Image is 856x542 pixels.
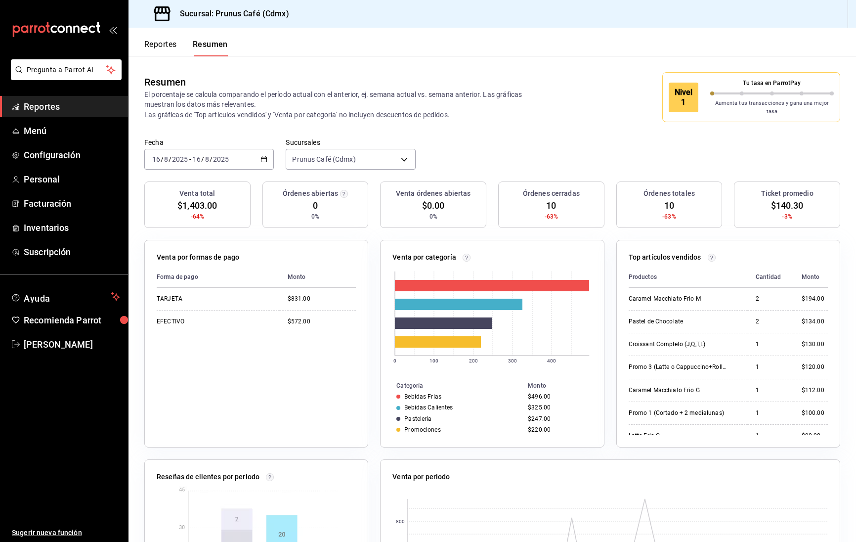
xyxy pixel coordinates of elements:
[547,358,556,363] text: 400
[157,295,256,303] div: TARJETA
[191,212,205,221] span: -64%
[12,528,120,538] span: Sugerir nueva función
[629,295,728,303] div: Caramel Macchiato Frio M
[392,252,456,263] p: Venta por categoría
[429,212,437,221] span: 0%
[756,340,786,349] div: 1
[629,317,728,326] div: Pastel de Chocolate
[782,212,792,221] span: -3%
[24,221,120,234] span: Inventarios
[144,75,186,90] div: Resumen
[288,295,356,303] div: $831.00
[144,40,177,56] button: Reportes
[469,358,478,363] text: 200
[794,267,828,288] th: Monto
[27,65,106,75] span: Pregunta a Parrot AI
[396,188,471,199] h3: Venta órdenes abiertas
[24,338,120,351] span: [PERSON_NAME]
[24,314,120,327] span: Recomienda Parrot
[157,252,239,263] p: Venta por formas de pago
[24,100,120,113] span: Reportes
[152,155,161,163] input: --
[189,155,191,163] span: -
[24,291,107,303] span: Ayuda
[422,199,445,212] span: $0.00
[172,8,289,20] h3: Sucursal: Prunus Café (Cdmx)
[802,295,828,303] div: $194.00
[528,415,588,422] div: $247.00
[164,155,169,163] input: --
[7,72,122,82] a: Pregunta a Parrot AI
[392,472,450,482] p: Venta por periodo
[157,472,259,482] p: Reseñas de clientes por periodo
[756,295,786,303] div: 2
[523,188,580,199] h3: Órdenes cerradas
[144,90,550,119] p: El porcentaje se calcula comparando el período actual con el anterior, ej. semana actual vs. sema...
[748,267,794,288] th: Cantidad
[710,79,834,88] p: Tu tasa en ParrotPay
[311,212,319,221] span: 0%
[802,409,828,417] div: $100.00
[771,199,804,212] span: $140.30
[664,199,674,212] span: 10
[802,340,828,349] div: $130.00
[629,432,728,440] div: Latte Frio G
[802,317,828,326] div: $134.00
[280,267,356,288] th: Monto
[662,212,676,221] span: -63%
[643,188,695,199] h3: Órdenes totales
[802,432,828,440] div: $90.00
[205,155,210,163] input: --
[381,380,524,391] th: Categoría
[404,404,453,411] div: Bebidas Calientes
[192,155,201,163] input: --
[756,409,786,417] div: 1
[669,83,698,112] div: Nivel 1
[213,155,229,163] input: ----
[802,363,828,371] div: $120.00
[24,245,120,259] span: Suscripción
[756,317,786,326] div: 2
[144,40,228,56] div: navigation tabs
[404,393,441,400] div: Bebidas Frias
[193,40,228,56] button: Resumen
[545,212,558,221] span: -63%
[528,426,588,433] div: $220.00
[313,199,318,212] span: 0
[288,317,356,326] div: $572.00
[528,393,588,400] div: $496.00
[629,363,728,371] div: Promo 3 (Latte o Cappuccino+Roll canela)
[396,519,405,524] text: 800
[756,432,786,440] div: 1
[404,415,431,422] div: Pasteleria
[157,317,256,326] div: EFECTIVO
[629,386,728,395] div: Caramel Macchiato Frio G
[629,267,748,288] th: Productos
[292,154,355,164] span: Prunus Café (Cdmx)
[528,404,588,411] div: $325.00
[393,358,396,363] text: 0
[144,139,274,146] label: Fecha
[109,26,117,34] button: open_drawer_menu
[756,363,786,371] div: 1
[546,199,556,212] span: 10
[404,426,440,433] div: Promociones
[283,188,338,199] h3: Órdenes abiertas
[710,99,834,116] p: Aumenta tus transacciones y gana una mejor tasa
[761,188,813,199] h3: Ticket promedio
[24,173,120,186] span: Personal
[210,155,213,163] span: /
[24,197,120,210] span: Facturación
[11,59,122,80] button: Pregunta a Parrot AI
[169,155,171,163] span: /
[286,139,415,146] label: Sucursales
[508,358,517,363] text: 300
[157,267,280,288] th: Forma de pago
[161,155,164,163] span: /
[629,252,701,263] p: Top artículos vendidos
[179,188,215,199] h3: Venta total
[524,380,604,391] th: Monto
[177,199,217,212] span: $1,403.00
[429,358,438,363] text: 100
[629,409,728,417] div: Promo 1 (Cortado + 2 medialunas)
